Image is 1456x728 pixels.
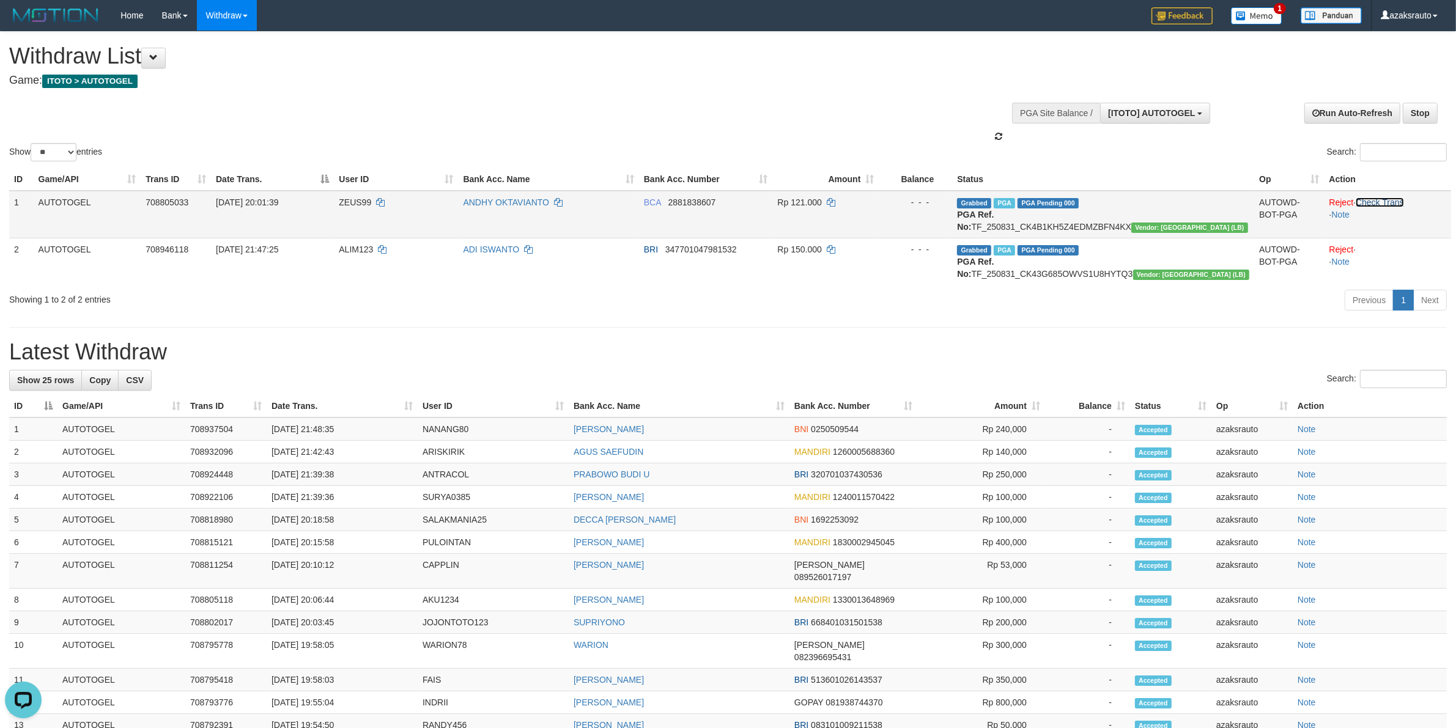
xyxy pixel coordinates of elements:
td: 9 [9,611,57,634]
div: - - - [884,196,947,208]
td: - [1045,463,1130,486]
td: - [1045,509,1130,531]
td: AUTOTOGEL [57,691,185,714]
th: ID [9,168,34,191]
td: 708795418 [185,669,267,691]
td: [DATE] 19:58:05 [267,634,418,669]
span: Copy 089526017197 to clipboard [794,572,851,582]
td: Rp 350,000 [917,669,1045,691]
span: CSV [126,375,144,385]
span: Copy [89,375,111,385]
a: Note [1298,560,1316,570]
h1: Latest Withdraw [9,340,1447,364]
td: SALAKMANIA25 [418,509,569,531]
span: Rp 121.000 [778,197,822,207]
span: Copy 082396695431 to clipboard [794,652,851,662]
span: Accepted [1135,561,1172,571]
td: 708802017 [185,611,267,634]
span: Copy 1330013648969 to clipboard [833,595,895,605]
a: [PERSON_NAME] [574,675,644,685]
td: AUTOTOGEL [57,463,185,486]
span: Copy 347701047981532 to clipboard [665,245,737,254]
span: [DATE] 20:01:39 [216,197,278,207]
td: azaksrauto [1211,691,1293,714]
a: [PERSON_NAME] [574,560,644,570]
a: Note [1298,640,1316,650]
span: PGA Pending [1018,245,1079,256]
td: azaksrauto [1211,441,1293,463]
td: - [1045,554,1130,589]
td: Rp 300,000 [917,634,1045,669]
a: Stop [1403,103,1438,123]
td: AUTOTOGEL [57,669,185,691]
a: DECCA [PERSON_NAME] [574,515,676,524]
th: Amount: activate to sort column ascending [917,395,1045,417]
td: - [1045,691,1130,714]
td: Rp 100,000 [917,589,1045,611]
td: TF_250831_CK4B1KH5Z4EDMZBFN4KX [952,191,1254,238]
a: ANDHY OKTAVIANTO [463,197,549,207]
td: [DATE] 19:55:04 [267,691,418,714]
a: Note [1298,595,1316,605]
span: GOPAY [794,697,823,707]
button: Open LiveChat chat widget [5,5,42,42]
td: 708818980 [185,509,267,531]
td: AUTOTOGEL [57,634,185,669]
td: [DATE] 19:58:03 [267,669,418,691]
span: [PERSON_NAME] [794,560,865,570]
span: 708805033 [146,197,188,207]
th: Bank Acc. Number: activate to sort column ascending [789,395,917,417]
td: azaksrauto [1211,417,1293,441]
span: BRI [644,245,658,254]
span: [ITOTO] AUTOTOGEL [1108,108,1195,118]
span: BCA [644,197,661,207]
td: - [1045,486,1130,509]
th: Status: activate to sort column ascending [1130,395,1211,417]
td: 7 [9,554,57,589]
span: Marked by azaksrauto [994,245,1015,256]
td: 11 [9,669,57,691]
span: Accepted [1135,698,1172,708]
td: azaksrauto [1211,589,1293,611]
a: Note [1298,447,1316,457]
span: Accepted [1135,470,1172,480]
a: Note [1331,257,1350,267]
a: Show 25 rows [9,370,82,391]
th: Date Trans.: activate to sort column ascending [267,395,418,417]
td: 1 [9,191,34,238]
img: MOTION_logo.png [9,6,102,24]
td: CAPPLIN [418,554,569,589]
img: Feedback.jpg [1151,7,1213,24]
td: Rp 240,000 [917,417,1045,441]
td: azaksrauto [1211,554,1293,589]
td: Rp 140,000 [917,441,1045,463]
td: azaksrauto [1211,634,1293,669]
h1: Withdraw List [9,44,958,68]
td: AUTOWD-BOT-PGA [1254,238,1324,285]
span: ALIM123 [339,245,373,254]
td: - [1045,417,1130,441]
td: [DATE] 20:10:12 [267,554,418,589]
td: - [1045,441,1130,463]
span: ZEUS99 [339,197,371,207]
td: - [1045,669,1130,691]
a: [PERSON_NAME] [574,424,644,434]
td: AUTOTOGEL [57,589,185,611]
span: Copy 513601026143537 to clipboard [811,675,882,685]
td: 708922106 [185,486,267,509]
a: Reject [1329,197,1354,207]
span: Show 25 rows [17,375,74,385]
label: Show entries [9,143,102,161]
span: MANDIRI [794,537,830,547]
th: Status [952,168,1254,191]
span: [PERSON_NAME] [794,640,865,650]
a: PRABOWO BUDI U [574,469,649,479]
a: ADI ISWANTO [463,245,519,254]
th: Bank Acc. Number: activate to sort column ascending [639,168,773,191]
span: Marked by azaksrauto [994,198,1015,208]
td: azaksrauto [1211,509,1293,531]
td: 2 [9,441,57,463]
td: 708932096 [185,441,267,463]
a: Note [1298,617,1316,627]
a: Note [1298,515,1316,524]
